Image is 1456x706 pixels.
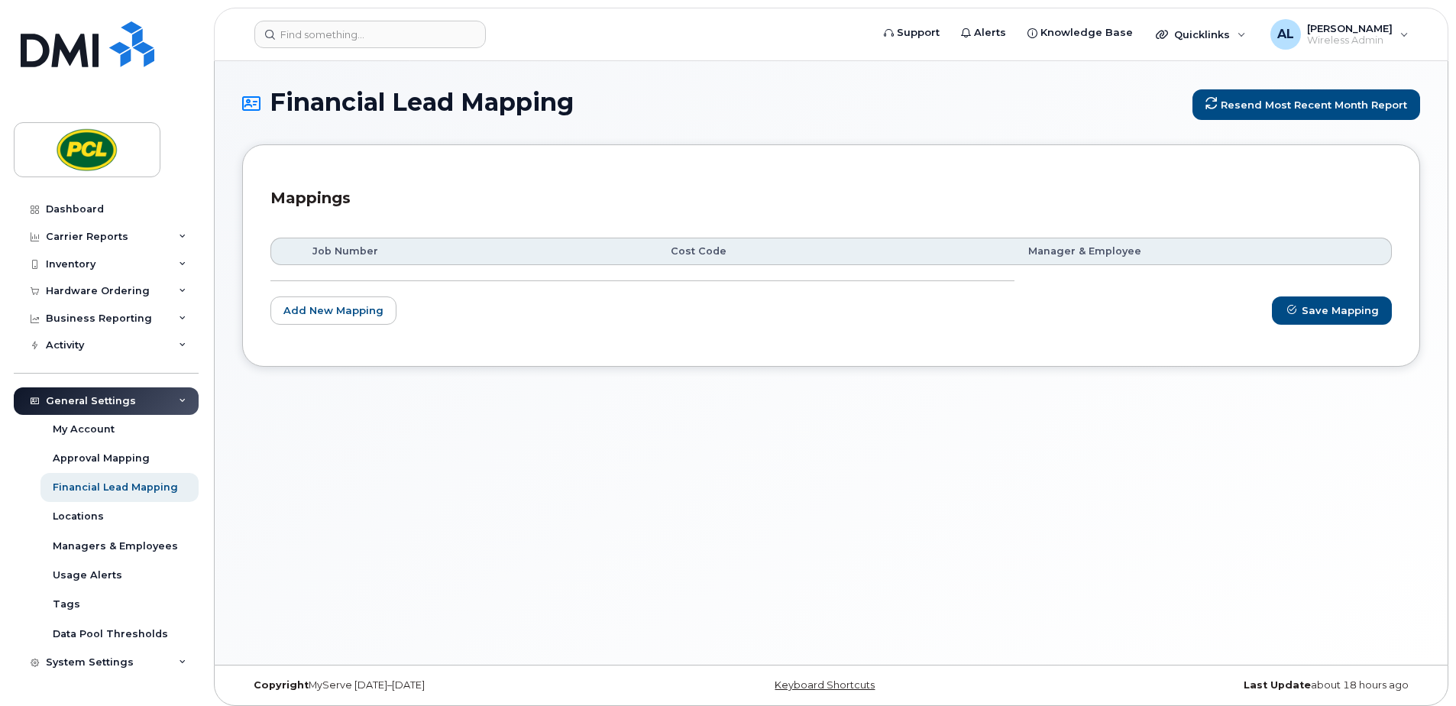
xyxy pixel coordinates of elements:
[270,296,396,325] a: Add New Mapping
[1272,296,1392,325] input: Save Mapping
[254,679,309,691] strong: Copyright
[775,679,875,691] a: Keyboard Shortcuts
[242,679,635,691] div: MyServe [DATE]–[DATE]
[242,89,1420,120] h1: Financial Lead Mapping
[1192,89,1420,120] a: Resend most recent month report
[299,238,657,265] th: Job Number
[270,186,351,209] h3: Mappings
[657,238,1014,265] th: Cost Code
[1014,238,1364,265] th: Manager & Employee
[1027,679,1420,691] div: about 18 hours ago
[1244,679,1311,691] strong: Last Update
